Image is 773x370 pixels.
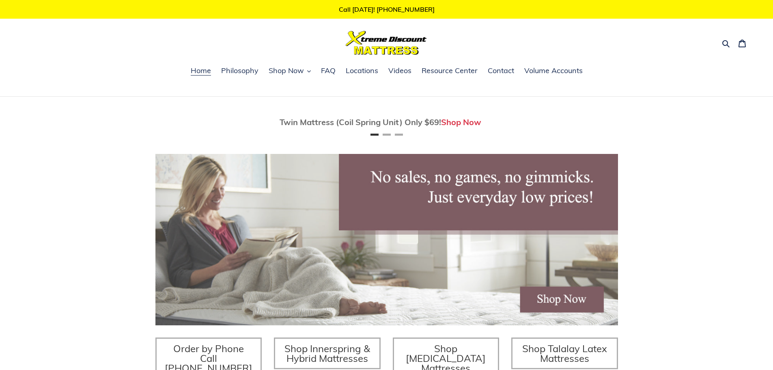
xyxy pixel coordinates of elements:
a: Shop Talalay Latex Mattresses [511,338,618,369]
span: FAQ [321,66,336,76]
a: Videos [384,65,416,77]
span: Locations [346,66,378,76]
span: Shop Talalay Latex Mattresses [522,342,607,364]
span: Philosophy [221,66,258,76]
span: Resource Center [422,66,478,76]
button: Shop Now [265,65,315,77]
button: Page 3 [395,134,403,136]
a: Volume Accounts [520,65,587,77]
a: Home [187,65,215,77]
span: Shop Innerspring & Hybrid Mattresses [284,342,370,364]
a: Resource Center [418,65,482,77]
a: Shop Now [441,117,481,127]
span: Videos [388,66,411,76]
a: Shop Innerspring & Hybrid Mattresses [274,338,381,369]
a: FAQ [317,65,340,77]
a: Philosophy [217,65,263,77]
a: Locations [342,65,382,77]
button: Page 1 [370,134,379,136]
span: Home [191,66,211,76]
button: Page 2 [383,134,391,136]
span: Shop Now [269,66,304,76]
span: Volume Accounts [524,66,583,76]
span: Contact [488,66,514,76]
img: herobannermay2022-1652879215306_1200x.jpg [155,154,618,325]
img: Xtreme Discount Mattress [346,31,427,55]
span: Twin Mattress (Coil Spring Unit) Only $69! [280,117,441,127]
a: Contact [484,65,518,77]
